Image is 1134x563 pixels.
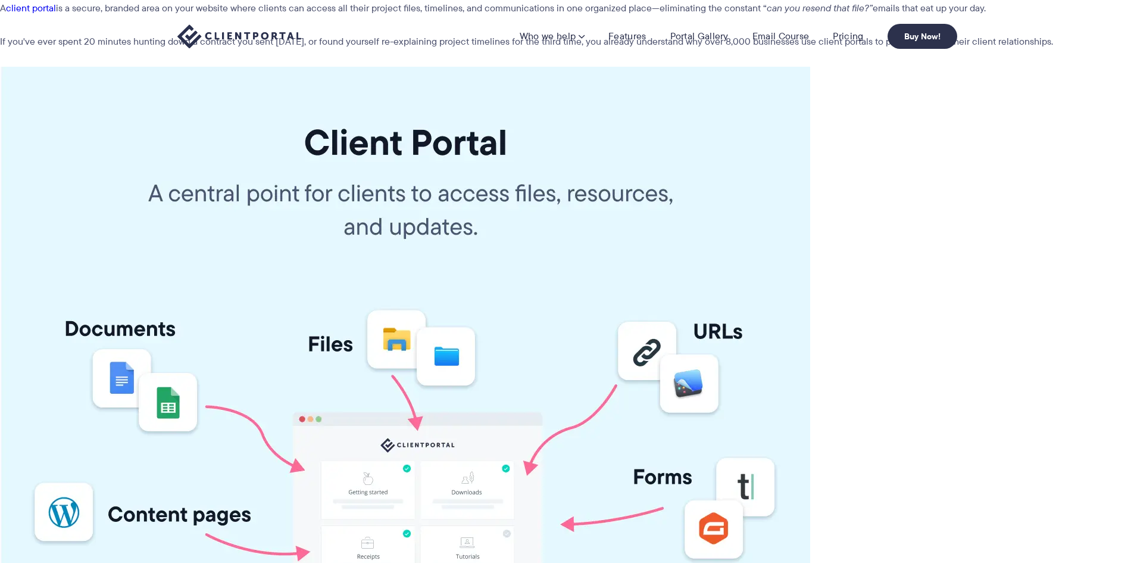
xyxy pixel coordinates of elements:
a: Buy Now! [888,24,957,49]
a: Portal Gallery [670,30,729,42]
a: Features [608,30,646,42]
a: Pricing [833,30,863,42]
a: Who we help [520,30,585,42]
a: Email Course [752,30,810,42]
